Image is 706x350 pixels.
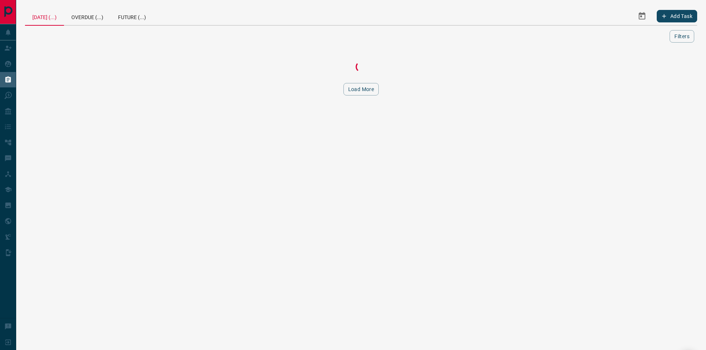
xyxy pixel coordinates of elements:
div: Loading [324,59,398,74]
button: Load More [343,83,379,95]
div: Future (...) [111,7,153,25]
button: Select Date Range [633,7,651,25]
div: Overdue (...) [64,7,111,25]
button: Add Task [657,10,697,22]
button: Filters [670,30,694,43]
div: [DATE] (...) [25,7,64,26]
